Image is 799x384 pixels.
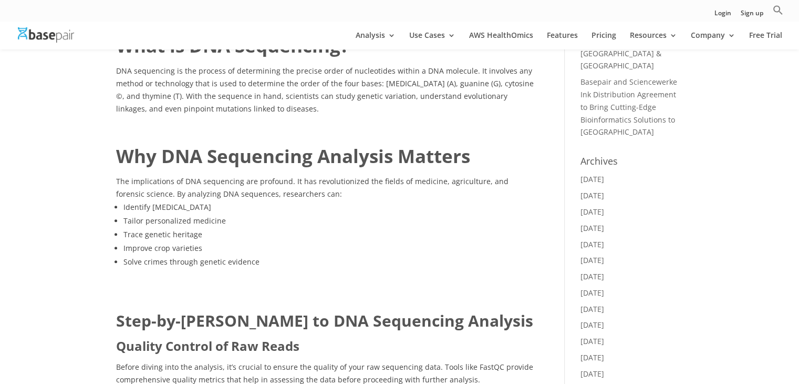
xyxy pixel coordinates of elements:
strong: Step-by-[PERSON_NAME] to DNA Sequencing Analysis [116,310,533,331]
a: [DATE] [580,352,604,362]
a: Resources [630,32,677,49]
li: Trace genetic heritage [123,228,534,241]
a: Sign up [741,10,763,21]
a: Company [691,32,735,49]
a: Login [714,10,731,21]
a: [DATE] [580,320,604,330]
a: [DATE] [580,190,604,200]
a: [DATE] [580,223,604,233]
a: [DATE] [580,336,604,346]
a: [DATE] [580,174,604,184]
svg: Search [773,5,783,15]
a: [DATE] [580,239,604,249]
a: Basepair and Sciencewerke Ink Distribution Agreement to Bring Cutting-Edge Bioinformatics Solutio... [580,77,677,137]
img: Basepair [18,27,74,43]
li: Improve crop varieties [123,241,534,255]
h2: Why DNA Sequencing Analysis Matters [116,143,534,175]
a: AWS HealthOmics [469,32,533,49]
a: Use Cases [409,32,455,49]
li: Solve crimes through genetic evidence [123,255,534,269]
a: [DATE] [580,207,604,217]
a: [DATE] [580,255,604,265]
li: Identify [MEDICAL_DATA] [123,200,534,214]
p: The implications of DNA sequencing are profound. It has revolutionized the fields of medicine, ag... [116,175,534,200]
p: DNA sequencing is the process of determining the precise order of nucleotides within a DNA molecu... [116,65,534,115]
a: [DATE] [580,304,604,314]
h4: Archives [580,154,683,173]
a: Analysis [356,32,396,49]
a: Pricing [592,32,616,49]
a: [DATE] [580,288,604,298]
a: Features [547,32,578,49]
li: Tailor personalized medicine [123,214,534,228]
a: Free Trial [749,32,782,49]
a: [DATE] [580,369,604,379]
strong: Quality Control of Raw Reads [116,337,299,355]
a: [DATE] [580,271,604,281]
a: Search Icon Link [773,5,783,21]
